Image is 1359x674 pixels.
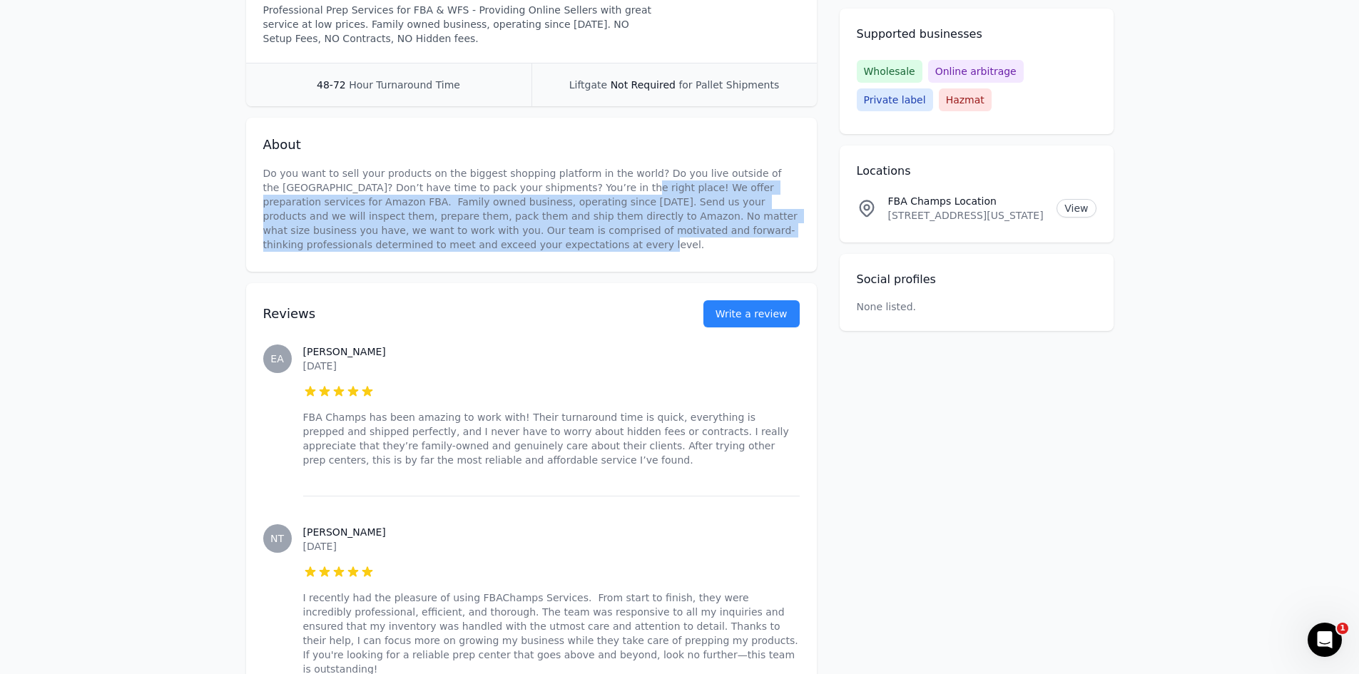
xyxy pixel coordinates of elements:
[678,79,779,91] span: for Pallet Shipments
[928,60,1024,83] span: Online arbitrage
[270,354,283,364] span: EA
[303,410,800,467] p: FBA Champs has been amazing to work with! Their turnaround time is quick, everything is prepped a...
[888,194,1046,208] p: FBA Champs Location
[263,135,800,155] h2: About
[263,3,652,46] p: Professional Prep Services for FBA & WFS - Providing Online Sellers with great service at low pri...
[303,525,800,539] h3: [PERSON_NAME]
[270,533,284,543] span: NT
[263,166,800,252] p: Do you want to sell your products on the biggest shopping platform in the world? Do you live outs...
[857,88,933,111] span: Private label
[1057,199,1096,218] a: View
[263,304,658,324] h2: Reviews
[857,60,922,83] span: Wholesale
[857,271,1096,288] h2: Social profiles
[303,541,337,552] time: [DATE]
[888,208,1046,223] p: [STREET_ADDRESS][US_STATE]
[611,79,676,91] span: Not Required
[303,344,800,359] h3: [PERSON_NAME]
[857,26,1096,43] h2: Supported businesses
[857,163,1096,180] h2: Locations
[303,360,337,372] time: [DATE]
[569,79,607,91] span: Liftgate
[1337,623,1348,634] span: 1
[317,79,346,91] span: 48-72
[1308,623,1342,657] iframe: Intercom live chat
[349,79,460,91] span: Hour Turnaround Time
[703,300,800,327] a: Write a review
[939,88,992,111] span: Hazmat
[857,300,917,314] p: None listed.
